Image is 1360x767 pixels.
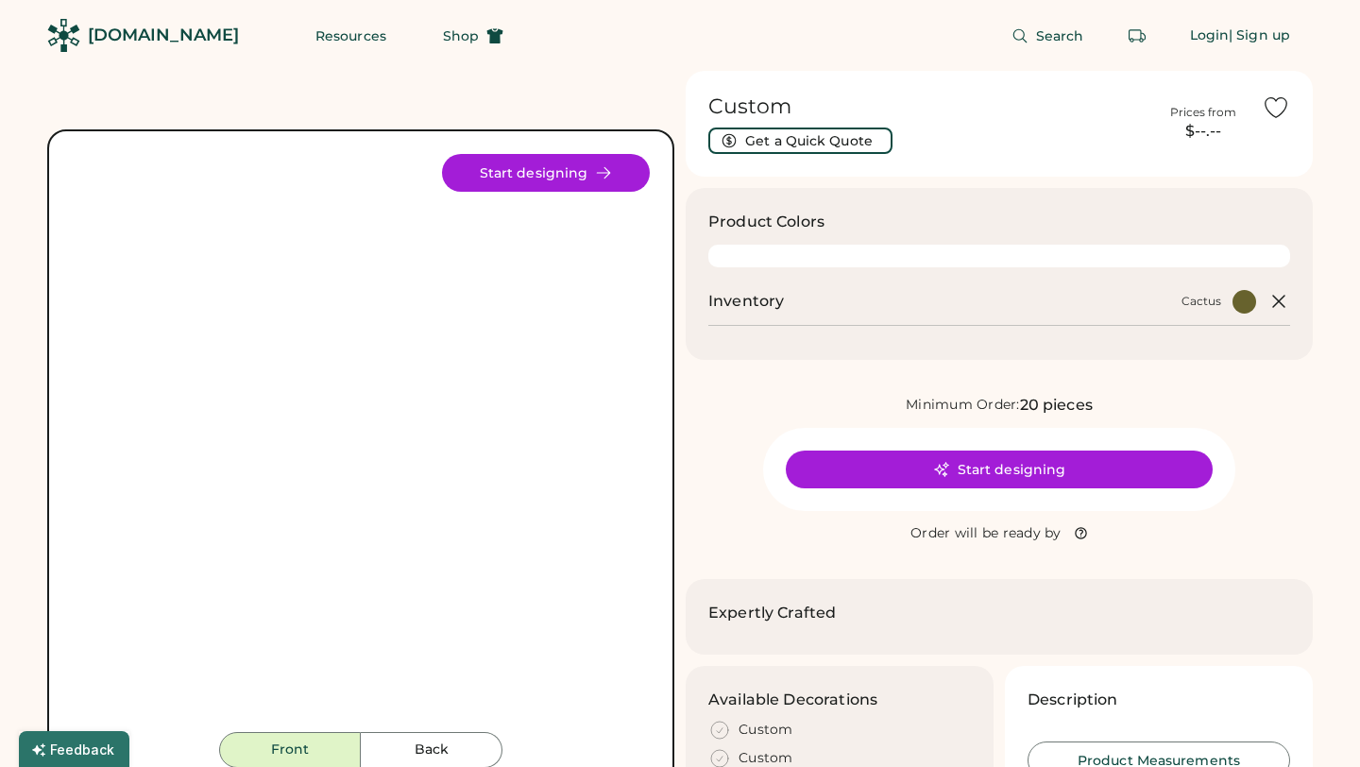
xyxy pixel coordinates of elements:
h1: Custom [708,94,1145,120]
button: Get a Quick Quote [708,128,892,154]
div: Custom [739,721,793,740]
h3: Product Colors [708,211,824,233]
img: Product Image [72,154,650,732]
button: Search [989,17,1107,55]
div: Order will be ready by [910,524,1062,543]
button: Resources [293,17,409,55]
h3: Available Decorations [708,689,877,711]
button: Retrieve an order [1118,17,1156,55]
h3: Description [1028,689,1118,711]
span: Search [1036,29,1084,43]
img: Rendered Logo - Screens [47,19,80,52]
div: Minimum Order: [906,396,1020,415]
div: Cactus [1181,294,1221,309]
h2: Inventory [708,290,784,313]
div: Prices from [1170,105,1236,120]
button: Shop [420,17,526,55]
h2: Expertly Crafted [708,602,836,624]
button: Start designing [786,451,1213,488]
button: Start designing [442,154,650,192]
div: [DOMAIN_NAME] [88,24,239,47]
span: Shop [443,29,479,43]
div: $--.-- [1156,120,1250,143]
div: 20 pieces [1020,394,1093,417]
div: | Sign up [1229,26,1290,45]
div: Login [1190,26,1230,45]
